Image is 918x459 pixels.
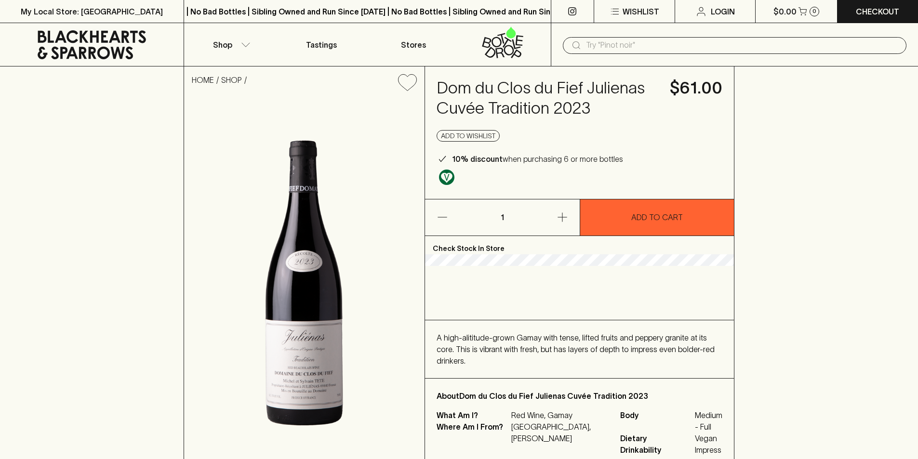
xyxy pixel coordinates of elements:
span: Vegan [695,433,722,444]
p: Where Am I From? [437,421,509,444]
p: Login [711,6,735,17]
a: SHOP [221,76,242,84]
span: Medium - Full [695,409,722,433]
p: Checkout [856,6,899,17]
button: Add to wishlist [437,130,500,142]
span: Impress [695,444,722,456]
input: Try "Pinot noir" [586,38,899,53]
p: Stores [401,39,426,51]
span: Dietary [620,433,692,444]
a: Stores [368,23,459,66]
button: ADD TO CART [580,199,734,236]
p: Shop [213,39,232,51]
p: My Local Store: [GEOGRAPHIC_DATA] [21,6,163,17]
b: 10% discount [452,155,503,163]
span: Drinkability [620,444,692,456]
button: Add to wishlist [394,70,421,95]
p: $0.00 [773,6,797,17]
p: What Am I? [437,409,509,421]
h4: $61.00 [670,78,722,98]
span: Body [620,409,692,433]
a: Made without the use of any animal products. [437,167,457,187]
p: Check Stock In Store [425,236,734,254]
span: A high-alititude-grown Gamay with tense, lifted fruits and peppery granite at its core. This is v... [437,333,715,365]
p: Red Wine, Gamay [511,409,609,421]
p: 1 [491,199,514,236]
p: Wishlist [623,6,659,17]
p: 0 [812,9,816,14]
p: [GEOGRAPHIC_DATA], [PERSON_NAME] [511,421,609,444]
p: About Dom du Clos du Fief Julienas Cuvée Tradition 2023 [437,390,722,402]
p: ADD TO CART [631,211,683,223]
a: HOME [192,76,214,84]
h4: Dom du Clos du Fief Julienas Cuvée Tradition 2023 [437,78,658,118]
a: Tastings [276,23,367,66]
p: when purchasing 6 or more bottles [452,153,623,165]
img: Vegan [439,170,454,185]
p: Tastings [306,39,337,51]
button: Shop [184,23,276,66]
